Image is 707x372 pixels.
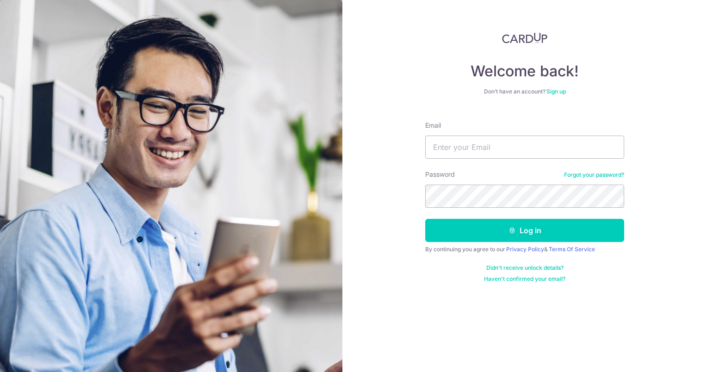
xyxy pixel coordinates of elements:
[425,121,441,130] label: Email
[484,275,565,283] a: Haven't confirmed your email?
[564,171,624,179] a: Forgot your password?
[486,264,564,272] a: Didn't receive unlock details?
[425,88,624,95] div: Don’t have an account?
[425,136,624,159] input: Enter your Email
[549,246,595,253] a: Terms Of Service
[425,219,624,242] button: Log in
[425,170,455,179] label: Password
[425,62,624,81] h4: Welcome back!
[502,32,547,43] img: CardUp Logo
[506,246,544,253] a: Privacy Policy
[425,246,624,253] div: By continuing you agree to our &
[546,88,566,95] a: Sign up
